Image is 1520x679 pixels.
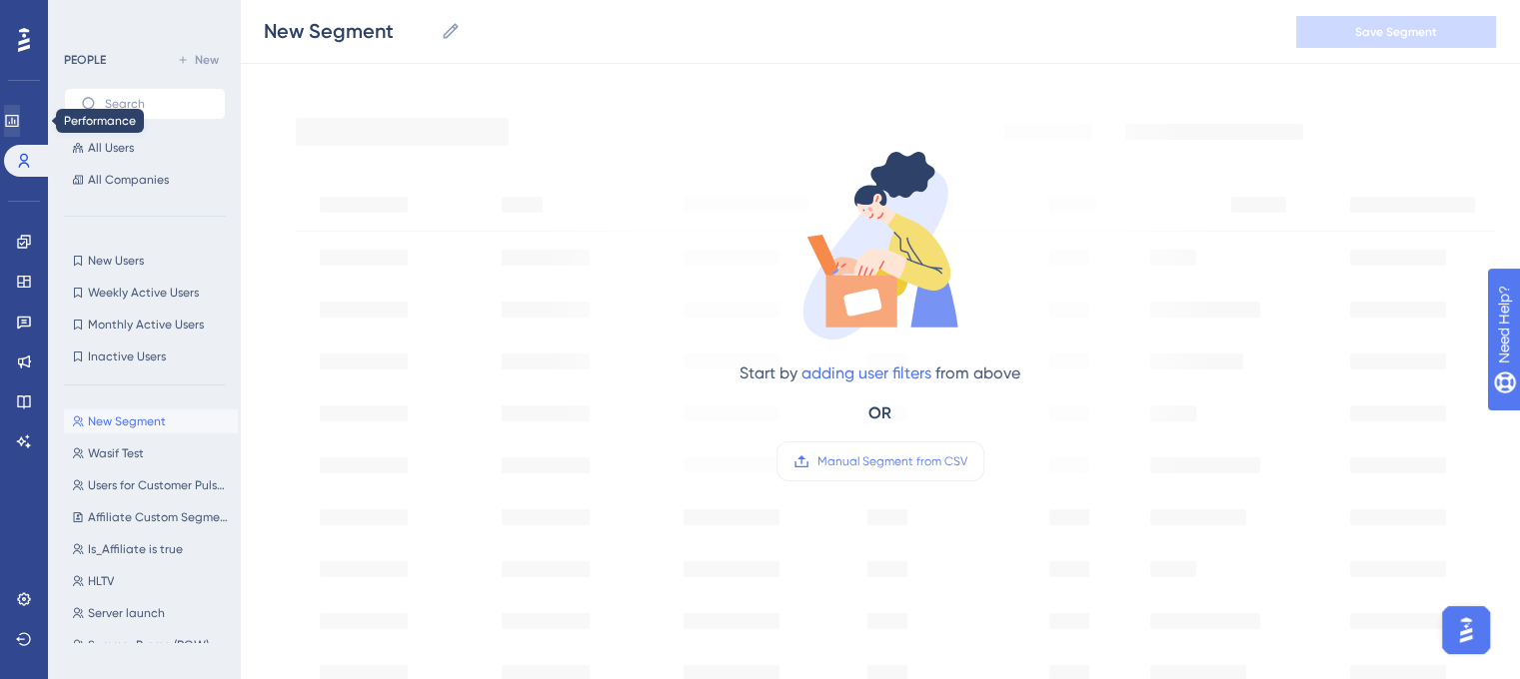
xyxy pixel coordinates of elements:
span: Inactive Users [88,348,166,364]
button: Is_Affiliate is true [64,537,238,561]
button: New Users [64,249,226,273]
span: New [195,52,219,68]
button: Affiliate Custom Segment to exclude [64,505,238,529]
span: Wasif Test [88,445,144,461]
span: Need Help? [47,5,125,29]
div: OR [868,401,891,425]
span: New Segment [88,413,166,429]
button: Monthly Active Users [64,313,226,337]
span: Users for Customer Pulse Survey 2025 [88,477,230,493]
span: Manual Segment from CSV [817,453,967,469]
span: All Users [88,140,134,156]
span: Is_Affiliate is true [88,541,183,557]
span: Save Segment [1355,24,1437,40]
span: Summer Promo (ROW) [88,637,209,653]
button: HLTV [64,569,238,593]
button: Inactive Users [64,344,226,368]
button: Save Segment [1296,16,1496,48]
button: Weekly Active Users [64,281,226,305]
span: Server launch [88,605,165,621]
div: PEOPLE [64,52,106,68]
input: Segment Name [264,17,433,45]
span: All Companies [88,172,169,188]
span: Affiliate Custom Segment to exclude [88,509,230,525]
div: Start by from above [740,361,1020,385]
button: Wasif Test [64,441,238,465]
button: Users for Customer Pulse Survey 2025 [64,473,238,497]
a: adding user filters [801,363,931,382]
button: All Companies [64,168,226,192]
span: New Users [88,253,144,269]
span: Weekly Active Users [88,285,199,301]
input: Search [105,97,209,111]
span: HLTV [88,573,114,589]
button: New [170,48,226,72]
iframe: UserGuiding AI Assistant Launcher [1436,600,1496,660]
button: New Segment [64,409,238,433]
button: Summer Promo (ROW) [64,633,238,657]
button: All Users [64,136,226,160]
span: Monthly Active Users [88,317,204,333]
button: Server launch [64,601,238,625]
